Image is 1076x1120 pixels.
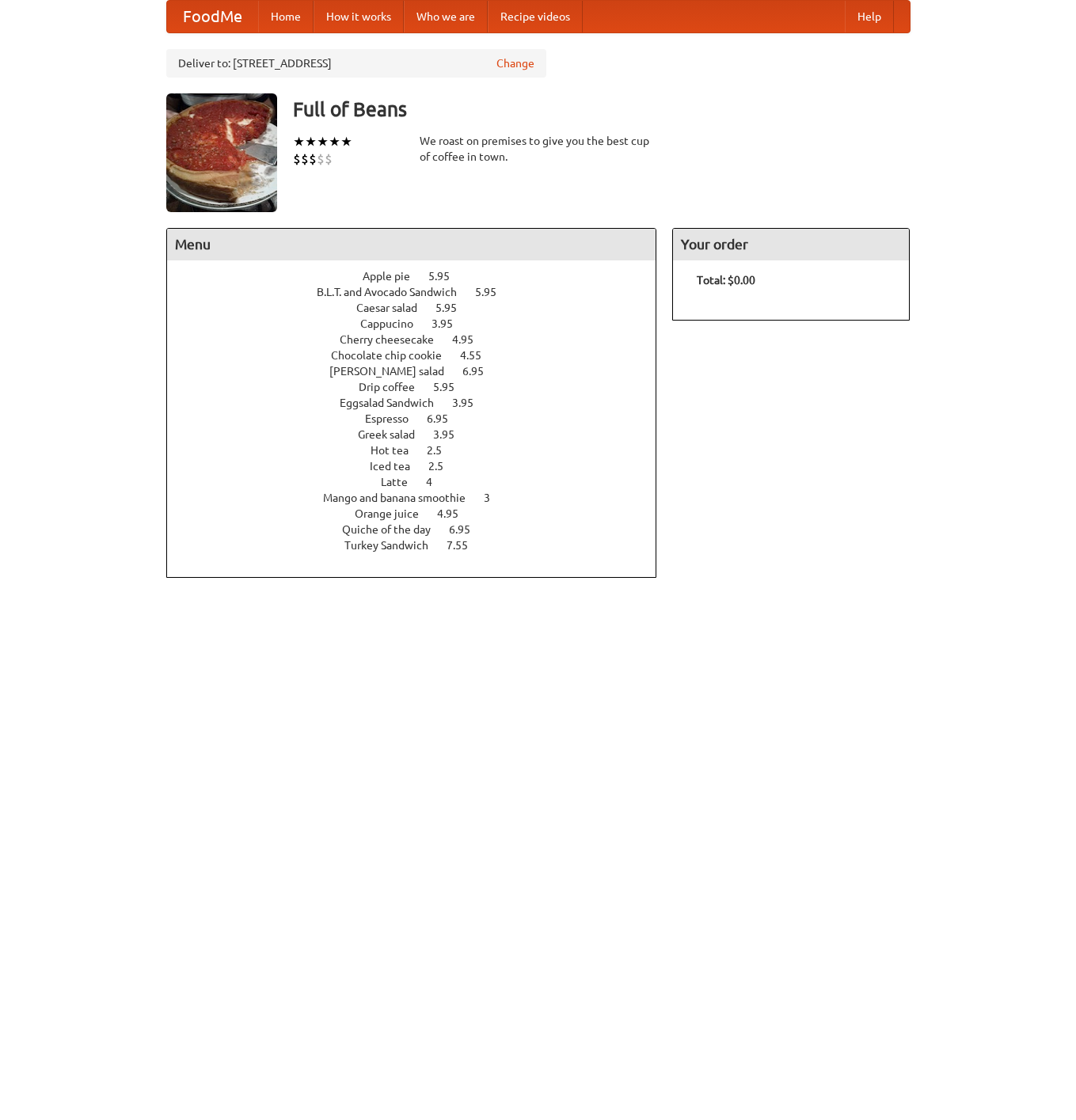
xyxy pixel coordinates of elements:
span: Espresso [365,412,424,425]
span: 3.95 [433,428,470,441]
span: 5.95 [428,270,466,283]
a: Espresso 6.95 [365,412,477,425]
span: 6.95 [427,412,464,425]
span: 5.95 [475,286,512,298]
span: Quiche of the day [342,523,447,536]
span: 4.95 [452,333,489,346]
span: Caesar salad [356,302,433,314]
a: Eggsalad Sandwich 3.95 [340,397,503,409]
li: $ [317,150,325,168]
a: Recipe videos [488,1,583,32]
a: Home [258,1,314,32]
a: Quiche of the day 6.95 [342,523,500,536]
li: $ [293,150,301,168]
a: B.L.T. and Avocado Sandwich 5.95 [317,286,526,298]
span: 4 [426,476,448,488]
span: B.L.T. and Avocado Sandwich [317,286,473,298]
h3: Full of Beans [293,93,911,125]
a: Who we are [404,1,488,32]
a: Turkey Sandwich 7.55 [344,539,497,552]
div: We roast on premises to give you the best cup of coffee in town. [420,133,657,165]
li: ★ [305,133,317,150]
span: Cherry cheesecake [340,333,450,346]
span: 3.95 [452,397,489,409]
span: 7.55 [447,539,484,552]
a: Apple pie 5.95 [363,270,479,283]
b: Total: $0.00 [697,274,755,287]
span: Iced tea [370,460,426,473]
li: $ [325,150,333,168]
img: angular.jpg [166,93,277,212]
span: Apple pie [363,270,426,283]
span: 5.95 [433,381,470,393]
a: Iced tea 2.5 [370,460,473,473]
a: Cappucino 3.95 [360,317,482,330]
li: ★ [329,133,340,150]
span: 4.55 [460,349,497,362]
li: ★ [293,133,305,150]
li: $ [309,150,317,168]
span: 6.95 [462,365,500,378]
a: Help [845,1,894,32]
span: Latte [381,476,424,488]
a: Drip coffee 5.95 [359,381,484,393]
span: 5.95 [435,302,473,314]
span: Turkey Sandwich [344,539,444,552]
span: 2.5 [427,444,458,457]
span: 6.95 [449,523,486,536]
li: ★ [317,133,329,150]
div: Deliver to: [STREET_ADDRESS] [166,49,546,78]
h4: Your order [673,229,909,260]
span: 4.95 [437,507,474,520]
span: 3.95 [432,317,469,330]
a: Orange juice 4.95 [355,507,488,520]
li: ★ [340,133,352,150]
span: Orange juice [355,507,435,520]
span: Mango and banana smoothie [323,492,481,504]
a: Mango and banana smoothie 3 [323,492,519,504]
a: [PERSON_NAME] salad 6.95 [329,365,513,378]
span: Eggsalad Sandwich [340,397,450,409]
span: Cappucino [360,317,429,330]
a: Chocolate chip cookie 4.55 [331,349,511,362]
span: [PERSON_NAME] salad [329,365,460,378]
span: Hot tea [371,444,424,457]
a: Change [496,55,534,71]
a: FoodMe [167,1,258,32]
a: Hot tea 2.5 [371,444,471,457]
a: Greek salad 3.95 [358,428,484,441]
span: Greek salad [358,428,431,441]
h4: Menu [167,229,656,260]
span: Chocolate chip cookie [331,349,458,362]
span: 2.5 [428,460,459,473]
a: Caesar salad 5.95 [356,302,486,314]
a: How it works [314,1,404,32]
li: $ [301,150,309,168]
span: 3 [484,492,506,504]
span: Drip coffee [359,381,431,393]
a: Cherry cheesecake 4.95 [340,333,503,346]
a: Latte 4 [381,476,462,488]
